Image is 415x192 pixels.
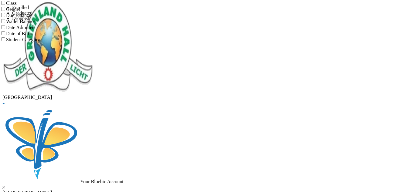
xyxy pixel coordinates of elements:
[2,95,413,100] div: [GEOGRAPHIC_DATA]
[1,1,5,5] input: Class
[6,13,31,18] span: Due Balance
[1,7,5,11] input: Gender
[1,19,5,23] input: Wallet Balance
[6,7,20,12] span: Gender
[6,19,36,24] span: Wallet Balance
[1,25,5,29] input: Date Admitted
[6,25,35,30] span: Date Admitted
[6,1,17,6] span: Class
[2,2,94,93] img: logo
[1,31,5,35] input: Date of Birth
[6,31,32,36] span: Date of Birth
[1,37,5,41] input: Student Category
[80,179,123,184] span: Your Bluebic Account
[1,13,5,17] input: Due Balance
[6,37,40,42] span: Student Category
